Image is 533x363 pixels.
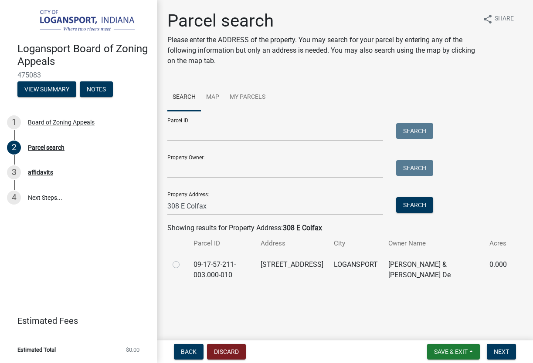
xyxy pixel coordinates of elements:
div: 4 [7,191,21,205]
button: Search [396,123,433,139]
a: Search [167,84,201,111]
th: Parcel ID [188,233,255,254]
span: Save & Exit [434,348,468,355]
span: Next [494,348,509,355]
td: LOGANSPORT [329,254,383,286]
button: Search [396,197,433,213]
p: Please enter the ADDRESS of the property. You may search for your parcel by entering any of the f... [167,35,475,66]
div: 2 [7,141,21,155]
div: Showing results for Property Address: [167,223,523,233]
button: View Summary [17,81,76,97]
span: 475083 [17,71,139,79]
button: Discard [207,344,246,360]
th: Owner Name [383,233,484,254]
td: [STREET_ADDRESS] [255,254,329,286]
img: City of Logansport, Indiana [17,9,143,34]
span: Share [495,14,514,24]
a: My Parcels [224,84,271,111]
td: [PERSON_NAME] & [PERSON_NAME] De [383,254,484,286]
div: 3 [7,165,21,179]
button: Save & Exit [427,344,480,360]
span: $0.00 [126,347,139,353]
a: Map [201,84,224,111]
a: Estimated Fees [7,312,143,329]
button: Next [487,344,516,360]
button: Notes [80,81,113,97]
wm-modal-confirm: Notes [80,87,113,94]
h1: Parcel search [167,10,475,31]
strong: 308 E Colfax [283,224,322,232]
span: Back [181,348,197,355]
td: 09-17-57-211-003.000-010 [188,254,255,286]
span: Estimated Total [17,347,56,353]
div: 1 [7,115,21,129]
div: Board of Zoning Appeals [28,119,95,125]
wm-modal-confirm: Summary [17,87,76,94]
h4: Logansport Board of Zoning Appeals [17,43,150,68]
th: Address [255,233,329,254]
th: Acres [484,233,512,254]
th: City [329,233,383,254]
button: Search [396,160,433,176]
td: 0.000 [484,254,512,286]
button: shareShare [475,10,521,27]
button: Back [174,344,204,360]
div: affidavits [28,169,53,175]
i: share [482,14,493,24]
div: Parcel search [28,145,65,151]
